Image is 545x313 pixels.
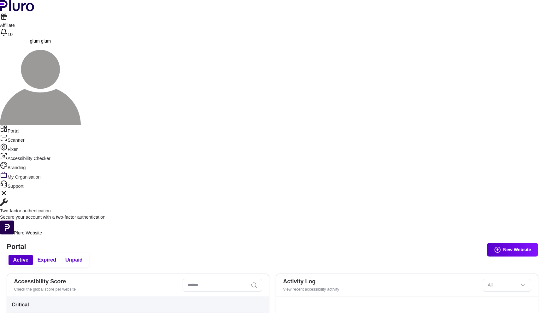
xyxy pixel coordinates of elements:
[283,278,478,285] h2: Activity Log
[12,301,264,308] h3: Critical
[7,243,538,251] h1: Portal
[487,243,538,257] button: New Website
[61,255,87,265] button: Unpaid
[65,257,83,263] span: Unpaid
[9,255,33,265] button: Active
[33,255,61,265] button: Expired
[483,279,531,292] div: Set sorting
[14,286,178,292] div: Check the global score per website
[283,286,478,292] div: View recent accessibility activity
[14,278,178,285] h2: Accessibility Score
[8,32,13,37] span: 10
[38,257,56,263] span: Expired
[30,38,51,44] span: glum glum
[183,279,262,292] input: Search
[13,257,28,263] span: Active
